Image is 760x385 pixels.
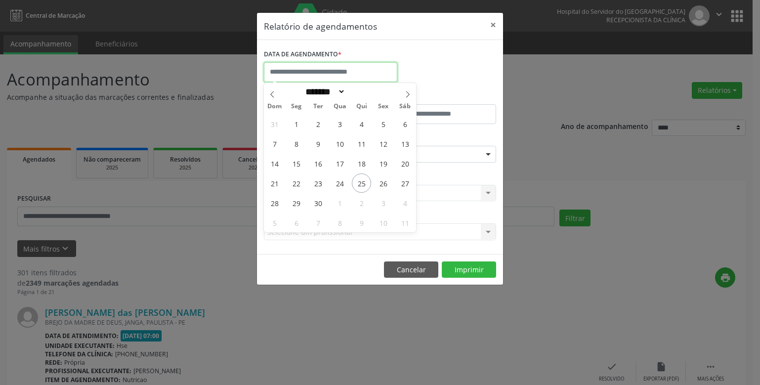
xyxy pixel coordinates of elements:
[264,103,286,110] span: Dom
[374,114,393,133] span: Setembro 5, 2025
[287,213,306,232] span: Outubro 6, 2025
[287,114,306,133] span: Setembro 1, 2025
[265,173,284,193] span: Setembro 21, 2025
[265,114,284,133] span: Agosto 31, 2025
[265,213,284,232] span: Outubro 5, 2025
[345,86,378,97] input: Year
[442,261,496,278] button: Imprimir
[395,193,415,213] span: Outubro 4, 2025
[287,173,306,193] span: Setembro 22, 2025
[352,154,371,173] span: Setembro 18, 2025
[395,114,415,133] span: Setembro 6, 2025
[330,193,349,213] span: Outubro 1, 2025
[330,134,349,153] span: Setembro 10, 2025
[384,261,438,278] button: Cancelar
[374,173,393,193] span: Setembro 26, 2025
[265,154,284,173] span: Setembro 14, 2025
[329,103,351,110] span: Qua
[265,134,284,153] span: Setembro 7, 2025
[395,173,415,193] span: Setembro 27, 2025
[308,193,328,213] span: Setembro 30, 2025
[395,154,415,173] span: Setembro 20, 2025
[351,103,373,110] span: Qui
[330,173,349,193] span: Setembro 24, 2025
[330,154,349,173] span: Setembro 17, 2025
[264,20,377,33] h5: Relatório de agendamentos
[308,134,328,153] span: Setembro 9, 2025
[352,173,371,193] span: Setembro 25, 2025
[352,114,371,133] span: Setembro 4, 2025
[395,134,415,153] span: Setembro 13, 2025
[374,134,393,153] span: Setembro 12, 2025
[330,114,349,133] span: Setembro 3, 2025
[374,154,393,173] span: Setembro 19, 2025
[308,173,328,193] span: Setembro 23, 2025
[286,103,307,110] span: Seg
[308,154,328,173] span: Setembro 16, 2025
[382,89,496,104] label: ATÉ
[352,134,371,153] span: Setembro 11, 2025
[265,193,284,213] span: Setembro 28, 2025
[287,154,306,173] span: Setembro 15, 2025
[308,213,328,232] span: Outubro 7, 2025
[483,13,503,37] button: Close
[395,213,415,232] span: Outubro 11, 2025
[394,103,416,110] span: Sáb
[287,193,306,213] span: Setembro 29, 2025
[374,213,393,232] span: Outubro 10, 2025
[302,86,345,97] select: Month
[352,213,371,232] span: Outubro 9, 2025
[308,114,328,133] span: Setembro 2, 2025
[374,193,393,213] span: Outubro 3, 2025
[287,134,306,153] span: Setembro 8, 2025
[330,213,349,232] span: Outubro 8, 2025
[373,103,394,110] span: Sex
[264,47,341,62] label: DATA DE AGENDAMENTO
[352,193,371,213] span: Outubro 2, 2025
[307,103,329,110] span: Ter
